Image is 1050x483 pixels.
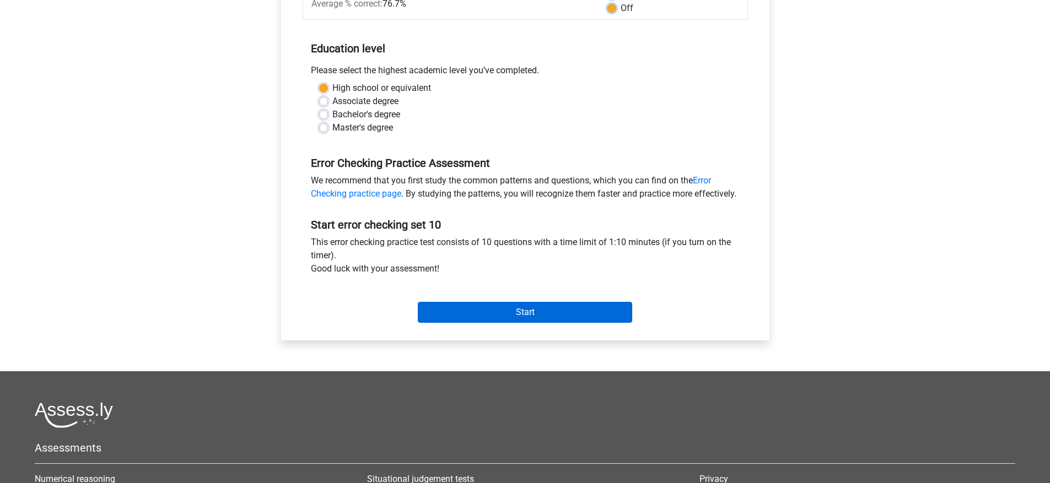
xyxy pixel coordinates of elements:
div: We recommend that you first study the common patterns and questions, which you can find on the . ... [303,174,748,205]
input: Start [418,302,632,323]
label: Master's degree [332,121,393,134]
h5: Education level [311,37,740,59]
label: Associate degree [332,95,399,108]
h5: Start error checking set 10 [311,218,740,231]
img: Assessly logo [35,402,113,428]
label: Bachelor's degree [332,108,400,121]
div: Please select the highest academic level you’ve completed. [303,64,748,82]
h5: Error Checking Practice Assessment [311,156,740,170]
h5: Assessments [35,441,1015,454]
label: High school or equivalent [332,82,431,95]
a: Error Checking practice page [311,175,711,199]
div: This error checking practice test consists of 10 questions with a time limit of 1:10 minutes (if ... [303,236,748,280]
label: Off [621,2,633,15]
